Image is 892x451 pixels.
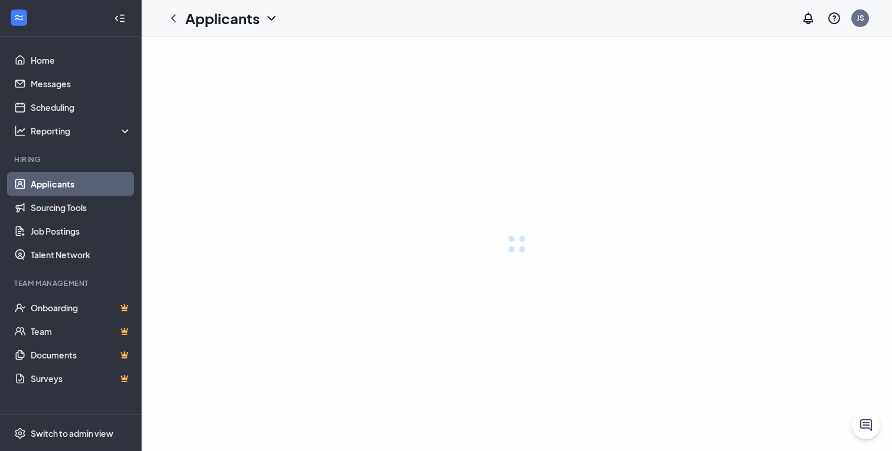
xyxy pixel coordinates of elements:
div: Reporting [31,125,132,137]
a: Sourcing Tools [31,196,132,219]
svg: Notifications [801,11,815,25]
a: Scheduling [31,96,132,119]
div: Team Management [14,278,129,288]
a: DocumentsCrown [31,343,132,367]
div: Hiring [14,154,129,164]
a: Applicants [31,172,132,196]
a: Job Postings [31,219,132,243]
svg: ChevronDown [264,11,278,25]
div: Switch to admin view [31,427,113,439]
div: JS [857,13,864,23]
svg: Collapse [114,12,126,24]
svg: Settings [14,427,26,439]
button: ChatActive [852,411,880,439]
a: Messages [31,72,132,96]
a: Home [31,48,132,72]
h1: Applicants [185,8,260,28]
svg: WorkstreamLogo [13,12,25,24]
a: TeamCrown [31,320,132,343]
a: OnboardingCrown [31,296,132,320]
a: Talent Network [31,243,132,266]
a: SurveysCrown [31,367,132,390]
svg: Analysis [14,125,26,137]
svg: ChevronLeft [166,11,181,25]
svg: ChatActive [859,418,873,432]
svg: QuestionInfo [827,11,841,25]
